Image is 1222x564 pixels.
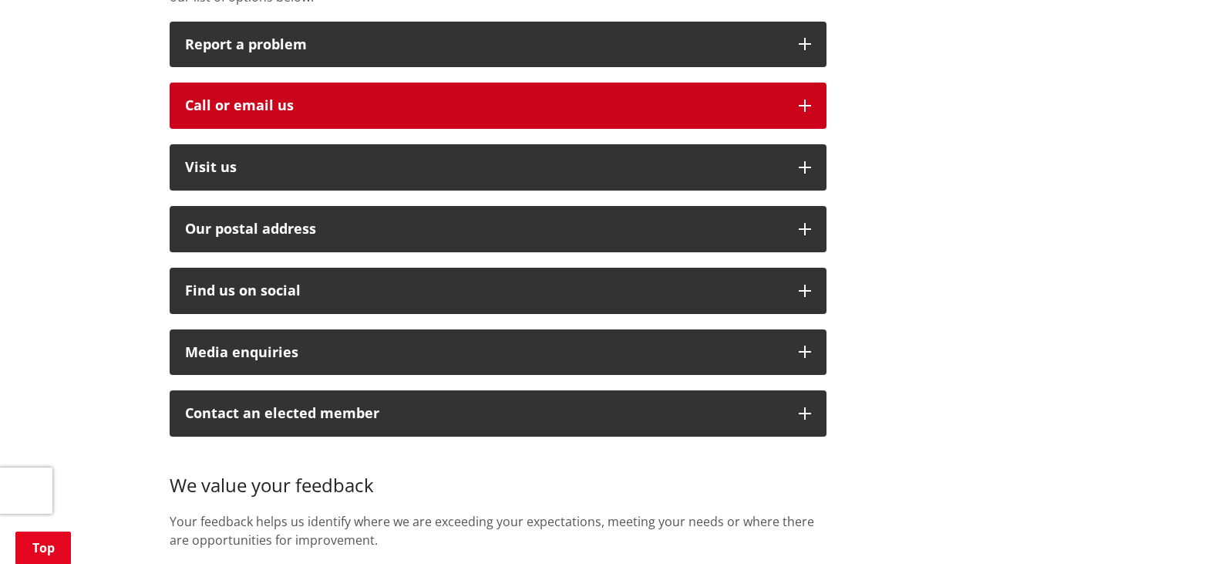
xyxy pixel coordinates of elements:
div: Media enquiries [185,345,783,360]
h3: We value your feedback [170,452,826,497]
a: Top [15,532,71,564]
div: Call or email us [185,98,783,113]
button: Report a problem [170,22,826,68]
div: Find us on social [185,283,783,299]
button: Visit us [170,144,826,191]
button: Our postal address [170,206,826,252]
iframe: Messenger Launcher [1151,499,1207,555]
button: Contact an elected member [170,390,826,437]
h2: Our postal address [185,221,783,237]
button: Call or email us [170,83,826,129]
p: Contact an elected member [185,406,783,421]
button: Media enquiries [170,329,826,376]
p: Your feedback helps us identify where we are exceeding your expectations, meeting your needs or w... [170,512,826,549]
p: Report a problem [185,37,783,52]
p: Visit us [185,160,783,175]
button: Find us on social [170,268,826,314]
